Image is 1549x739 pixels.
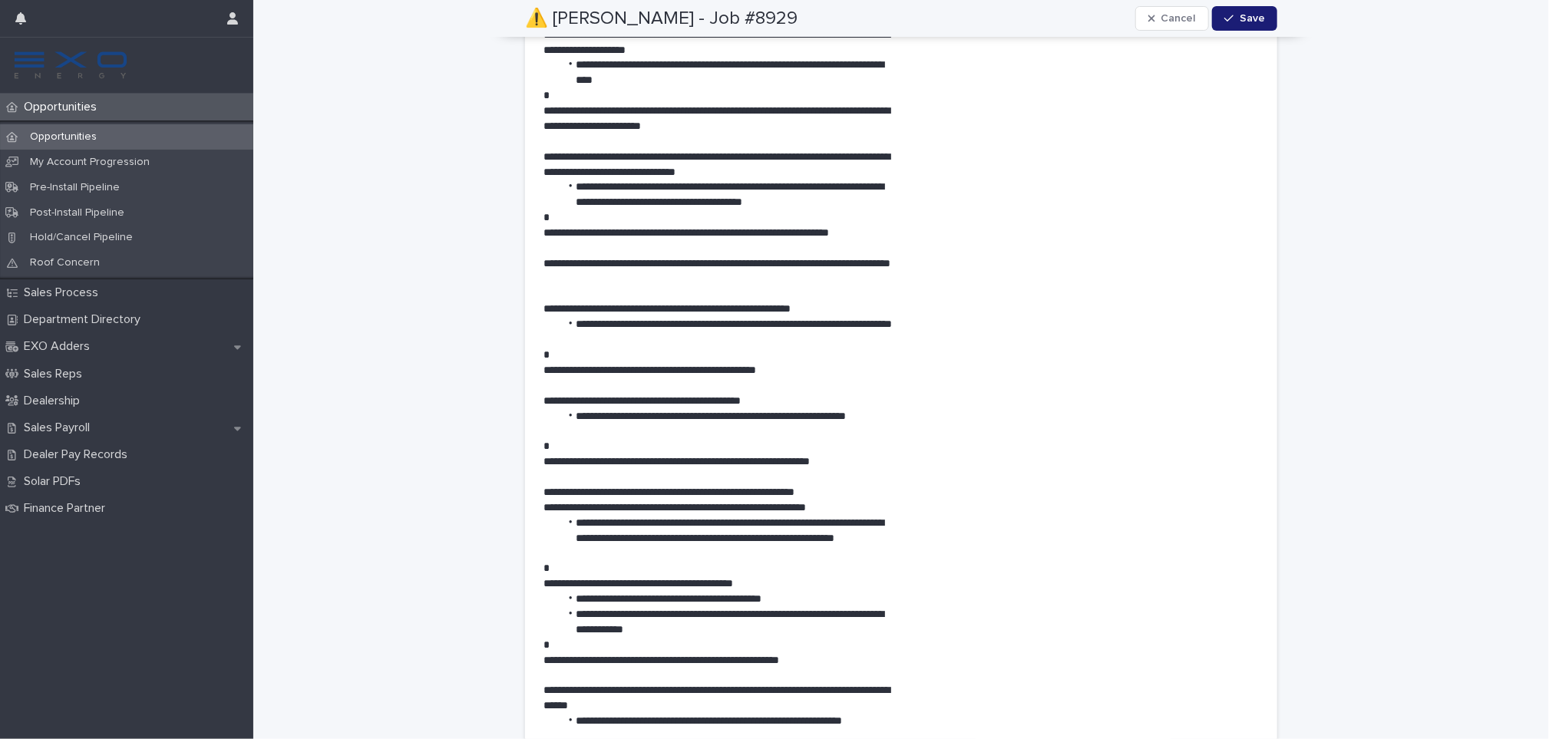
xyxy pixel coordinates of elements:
[18,367,94,381] p: Sales Reps
[18,156,162,169] p: My Account Progression
[1135,6,1209,31] button: Cancel
[18,130,109,144] p: Opportunities
[525,8,798,30] h2: ⚠️ [PERSON_NAME] - Job #8929
[18,256,112,269] p: Roof Concern
[18,339,102,354] p: EXO Adders
[18,421,102,435] p: Sales Payroll
[1212,6,1277,31] button: Save
[18,501,117,516] p: Finance Partner
[18,285,111,300] p: Sales Process
[18,206,137,219] p: Post-Install Pipeline
[1161,13,1196,24] span: Cancel
[12,50,129,81] img: FKS5r6ZBThi8E5hshIGi
[18,474,93,489] p: Solar PDFs
[18,394,92,408] p: Dealership
[1240,13,1265,24] span: Save
[18,312,153,327] p: Department Directory
[18,181,132,194] p: Pre-Install Pipeline
[18,231,145,244] p: Hold/Cancel Pipeline
[18,100,109,114] p: Opportunities
[18,447,140,462] p: Dealer Pay Records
